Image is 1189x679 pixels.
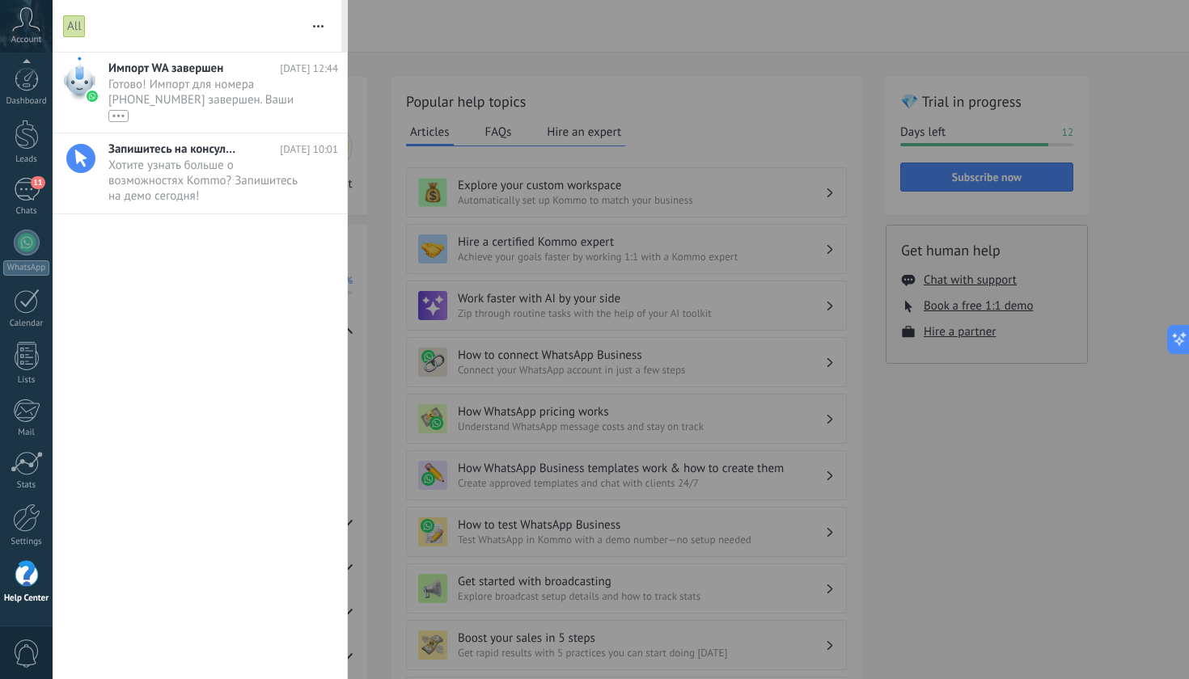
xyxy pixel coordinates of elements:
[3,375,50,386] div: Lists
[108,110,129,122] div: •••
[31,176,44,189] span: 11
[3,537,50,547] div: Settings
[108,77,307,122] span: Готово! Импорт для номера [PHONE_NUMBER] завершен. Ваши данные WhatsApp перенесены в [GEOGRAPHIC_...
[280,141,338,157] span: [DATE] 10:01
[3,428,50,438] div: Mail
[108,61,223,76] span: Импорт WA завершен
[108,158,307,203] span: Хотите узнать больше о возможностях Kommo? Запишитесь на демо сегодня!
[63,15,86,38] div: All
[3,260,49,276] div: WhatsApp
[108,141,238,157] span: Запишитесь на консультацию с экспертом!
[11,35,41,45] span: Account
[3,593,50,604] div: Help Center
[3,480,50,491] div: Stats
[87,91,98,102] img: waba.svg
[3,96,50,107] div: Dashboard
[3,154,50,165] div: Leads
[280,61,338,76] span: [DATE] 12:44
[3,318,50,329] div: Calendar
[3,206,50,217] div: Chats
[53,133,347,213] a: Запишитесь на консультацию с экспертом! [DATE] 10:01 Хотите узнать больше о возможностях Kommo? З...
